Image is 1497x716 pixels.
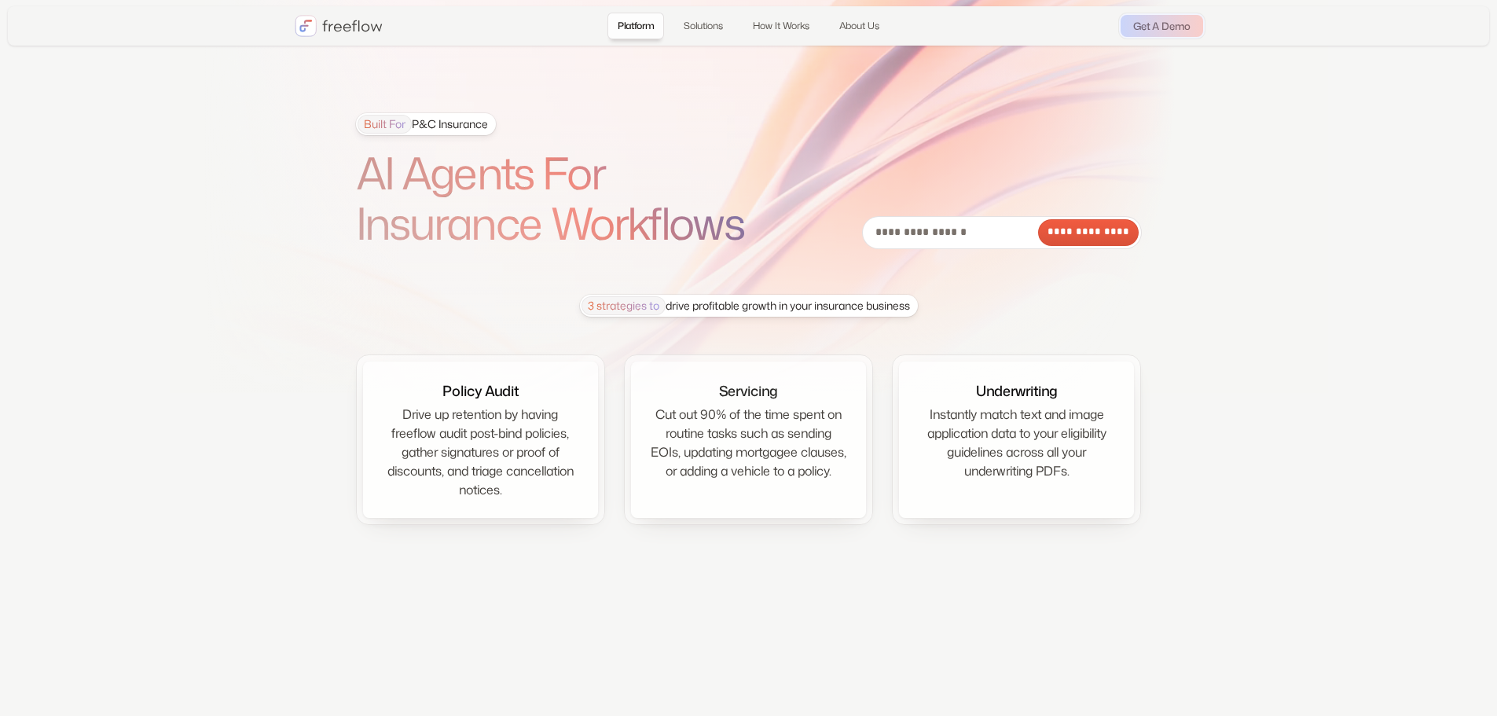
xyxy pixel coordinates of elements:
[719,380,777,402] div: Servicing
[582,296,910,315] div: drive profitable growth in your insurance business
[358,115,488,134] div: P&C Insurance
[673,13,733,39] a: Solutions
[356,148,788,249] h1: AI Agents For Insurance Workflows
[976,380,1057,402] div: Underwriting
[829,13,890,39] a: About Us
[382,405,579,499] div: Drive up retention by having freeflow audit post-bind policies, gather signatures or proof of dis...
[295,15,383,37] a: home
[1121,15,1203,37] a: Get A Demo
[862,216,1142,249] form: Email Form
[358,115,412,134] span: Built For
[743,13,820,39] a: How It Works
[650,405,847,480] div: Cut out 90% of the time spent on routine tasks such as sending EOIs, updating mortgagee clauses, ...
[607,13,664,39] a: Platform
[918,405,1115,480] div: Instantly match text and image application data to your eligibility guidelines across all your un...
[582,296,666,315] span: 3 strategies to
[442,380,519,402] div: Policy Audit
